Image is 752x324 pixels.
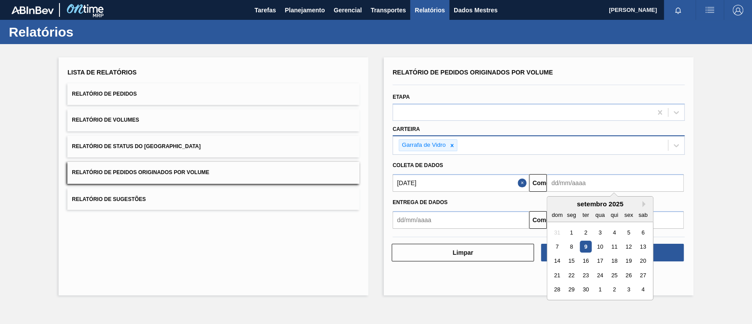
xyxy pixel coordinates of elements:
[551,255,563,267] div: Choose domingo, 14 de setembro de 2025
[551,241,563,253] div: Choose domingo, 7 de setembro de 2025
[67,69,137,76] font: Lista de Relatórios
[393,69,553,76] font: Relatório de Pedidos Originados por Volume
[637,284,649,296] div: Choose sábado, 4 de outubro de 2025
[393,126,420,132] font: Carteira
[393,174,529,192] input: dd/mm/aaaa
[452,249,473,256] font: Limpar
[637,209,649,221] div: sab
[608,227,620,238] div: Choose quinta-feira, 4 de setembro de 2025
[67,83,359,105] button: Relatório de Pedidos
[9,25,74,39] font: Relatórios
[393,211,529,229] input: dd/mm/aaaa
[566,255,578,267] div: Choose segunda-feira, 15 de setembro de 2025
[551,284,563,296] div: Choose domingo, 28 de setembro de 2025
[594,241,606,253] div: Choose quarta-feira, 10 de setembro de 2025
[370,7,406,14] font: Transportes
[393,199,448,205] font: Entrega de dados
[393,94,410,100] font: Etapa
[67,188,359,210] button: Relatório de Sugestões
[580,209,592,221] div: ter
[72,91,137,97] font: Relatório de Pedidos
[551,227,563,238] div: Not available domingo, 31 de agosto de 2025
[623,284,635,296] div: Choose sexta-feira, 3 de outubro de 2025
[566,269,578,281] div: Choose segunda-feira, 22 de setembro de 2025
[637,255,649,267] div: Choose sábado, 20 de setembro de 2025
[547,200,653,208] div: setembro 2025
[541,244,683,261] button: Download
[594,269,606,281] div: Choose quarta-feira, 24 de setembro de 2025
[532,179,553,186] font: Comeu
[637,227,649,238] div: Choose sábado, 6 de setembro de 2025
[402,142,446,148] font: Garrafa de Vidro
[393,162,443,168] font: Coleta de dados
[608,269,620,281] div: Choose quinta-feira, 25 de setembro de 2025
[733,5,743,15] img: Sair
[608,241,620,253] div: Choose quinta-feira, 11 de setembro de 2025
[623,269,635,281] div: Choose sexta-feira, 26 de setembro de 2025
[623,227,635,238] div: Choose sexta-feira, 5 de setembro de 2025
[642,201,648,207] button: Next Month
[566,241,578,253] div: Choose segunda-feira, 8 de setembro de 2025
[594,227,606,238] div: Choose quarta-feira, 3 de setembro de 2025
[566,227,578,238] div: Choose segunda-feira, 1 de setembro de 2025
[594,255,606,267] div: Choose quarta-feira, 17 de setembro de 2025
[547,174,683,192] input: dd/mm/aaaa
[67,136,359,157] button: Relatório de Status do [GEOGRAPHIC_DATA]
[454,7,498,14] font: Dados Mestres
[637,269,649,281] div: Choose sábado, 27 de setembro de 2025
[664,4,692,16] button: Notificações
[594,284,606,296] div: Choose quarta-feira, 1 de outubro de 2025
[608,284,620,296] div: Choose quinta-feira, 2 de outubro de 2025
[551,269,563,281] div: Choose domingo, 21 de setembro de 2025
[608,255,620,267] div: Choose quinta-feira, 18 de setembro de 2025
[532,216,553,223] font: Comeu
[580,227,592,238] div: Choose terça-feira, 2 de setembro de 2025
[637,241,649,253] div: Choose sábado, 13 de setembro de 2025
[623,241,635,253] div: Choose sexta-feira, 12 de setembro de 2025
[550,225,650,297] div: month 2025-09
[67,109,359,131] button: Relatório de Volumes
[609,7,657,13] font: [PERSON_NAME]
[623,255,635,267] div: Choose sexta-feira, 19 de setembro de 2025
[72,196,146,202] font: Relatório de Sugestões
[72,143,200,149] font: Relatório de Status do [GEOGRAPHIC_DATA]
[623,209,635,221] div: sex
[608,209,620,221] div: qui
[72,117,139,123] font: Relatório de Volumes
[333,7,362,14] font: Gerencial
[704,5,715,15] img: ações do usuário
[566,284,578,296] div: Choose segunda-feira, 29 de setembro de 2025
[518,174,529,192] button: Close
[72,170,209,176] font: Relatório de Pedidos Originados por Volume
[415,7,445,14] font: Relatórios
[580,241,592,253] div: Choose terça-feira, 9 de setembro de 2025
[392,244,534,261] button: Limpar
[285,7,325,14] font: Planejamento
[529,211,547,229] button: Comeu
[11,6,54,14] img: TNhmsLtSVTkK8tSr43FrP2fwEKptu5GPRR3wAAAABJRU5ErkJggg==
[566,209,578,221] div: seg
[255,7,276,14] font: Tarefas
[594,209,606,221] div: qua
[580,284,592,296] div: Choose terça-feira, 30 de setembro de 2025
[580,255,592,267] div: Choose terça-feira, 16 de setembro de 2025
[67,162,359,183] button: Relatório de Pedidos Originados por Volume
[551,209,563,221] div: dom
[529,174,547,192] button: Comeu
[580,269,592,281] div: Choose terça-feira, 23 de setembro de 2025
